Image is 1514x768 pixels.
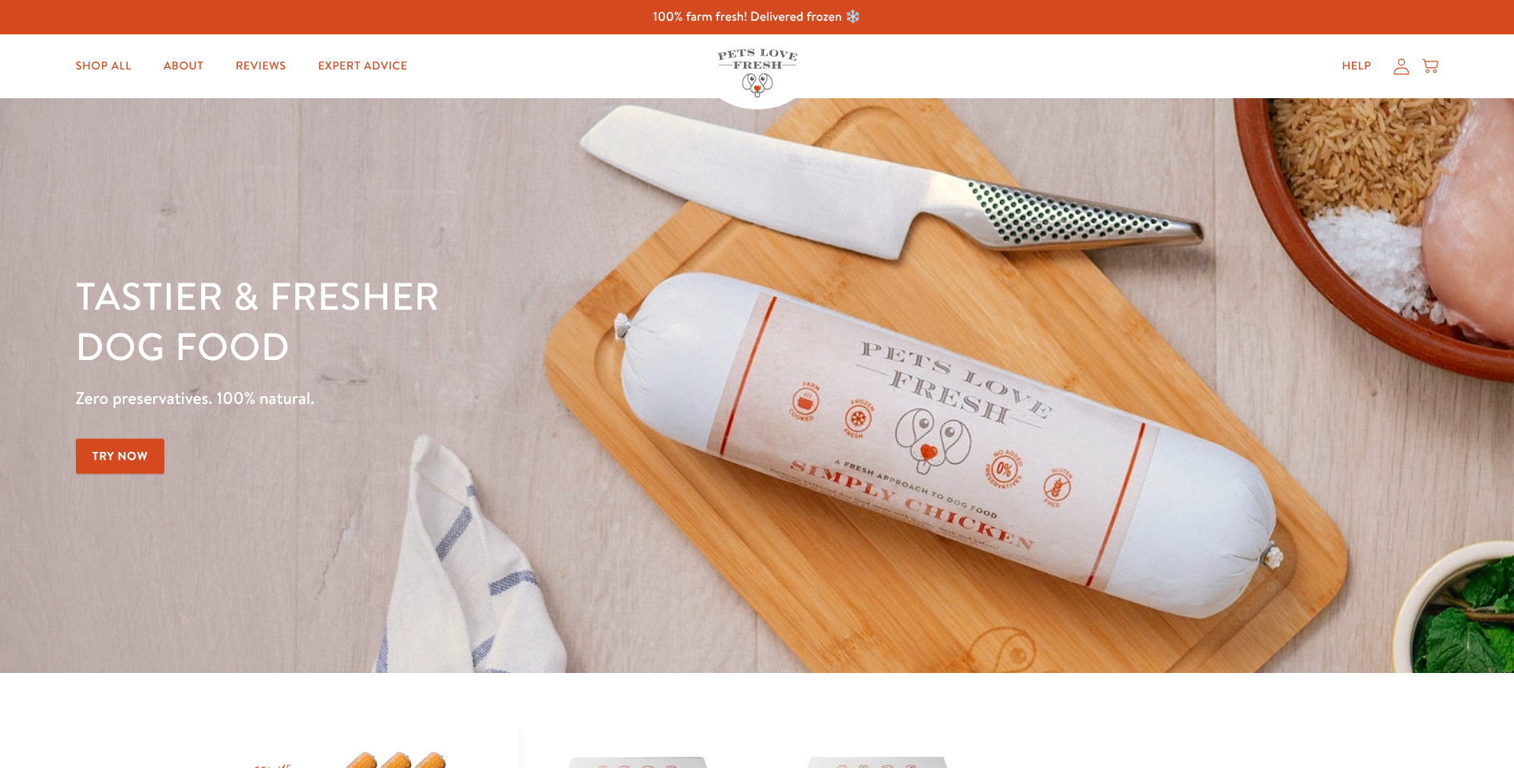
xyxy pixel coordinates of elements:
[223,50,298,82] a: Reviews
[306,50,421,82] a: Expert Advice
[63,50,144,82] a: Shop All
[76,438,165,474] a: Try Now
[76,384,984,413] p: Zero preservatives. 100% natural.
[1329,50,1384,82] a: Help
[151,50,216,82] a: About
[76,272,984,372] h1: Tastier & fresher dog food
[717,49,797,97] img: Pets Love Fresh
